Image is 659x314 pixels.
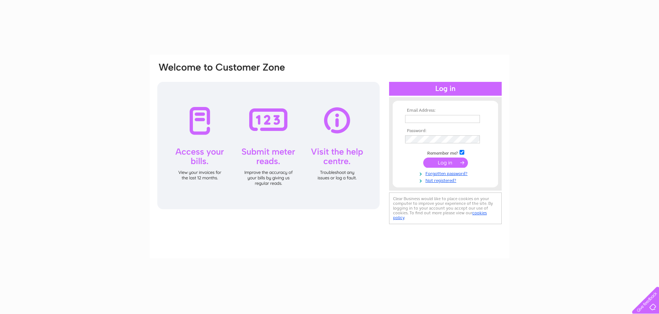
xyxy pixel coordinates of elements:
a: Forgotten password? [405,170,488,176]
div: Clear Business would like to place cookies on your computer to improve your experience of the sit... [389,192,502,224]
a: Not registered? [405,176,488,183]
td: Remember me? [403,149,488,156]
th: Email Address: [403,108,488,113]
a: cookies policy [393,210,487,220]
th: Password: [403,128,488,134]
input: Submit [423,158,468,168]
